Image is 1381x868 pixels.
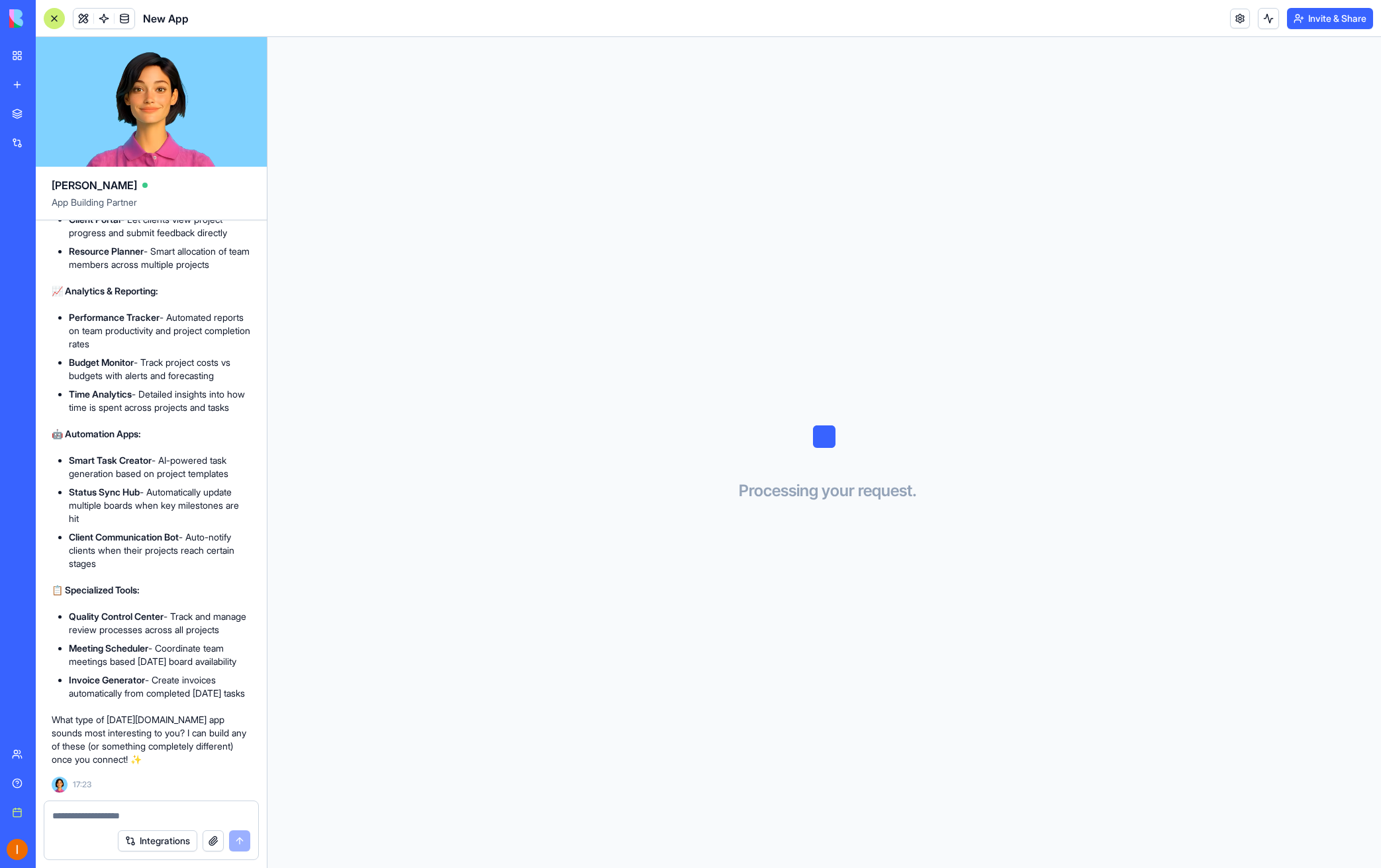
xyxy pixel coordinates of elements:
strong: 🤖 Automation Apps: [52,428,141,439]
li: - Automated reports on team productivity and project completion rates [69,311,251,351]
h1: New App [143,11,189,26]
span: . [912,480,917,501]
strong: Meeting Scheduler [69,642,148,654]
strong: Client Communication Bot [69,531,179,542]
h3: Processing your request [723,480,926,501]
li: - Automatically update multiple boards when key milestones are hit [69,486,251,525]
li: - Track project costs vs budgets with alerts and forecasting [69,356,251,382]
li: - Detailed insights into how time is spent across projects and tasks [69,388,251,414]
img: logo [9,9,91,28]
span: App Building Partner [52,196,251,220]
strong: 📋 Specialized Tools: [52,584,140,595]
img: Ella_00000_wcx2te.png [52,777,68,793]
li: - Coordinate team meetings based [DATE] board availability [69,642,251,668]
strong: Budget Monitor [69,357,134,368]
strong: Quality Control Center [69,611,164,622]
p: What type of [DATE][DOMAIN_NAME] app sounds most interesting to you? I can build any of these (or... [52,713,251,766]
button: Invite & Share [1287,8,1373,29]
li: - Create invoices automatically from completed [DATE] tasks [69,673,251,700]
strong: Performance Tracker [69,312,160,323]
strong: Resource Planner [69,245,144,257]
strong: Smart Task Creator [69,455,152,466]
strong: Invoice Generator [69,674,145,685]
span: 17:23 [73,779,91,790]
li: - Auto-notify clients when their projects reach certain stages [69,531,251,570]
li: - Track and manage review processes across all projects [69,610,251,636]
li: - AI-powered task generation based on project templates [69,454,251,480]
img: ACg8ocJjRr_lX_gjJ66ofxXrpCo7uNiZTt8XcpyKgwwl8YU-E5VaaQ=s96-c [7,839,28,860]
strong: 📈 Analytics & Reporting: [52,285,158,296]
span: [PERSON_NAME] [52,177,137,193]
strong: Time Analytics [69,388,132,400]
strong: Status Sync Hub [69,486,140,498]
button: Integrations [118,830,197,851]
li: - Let clients view project progress and submit feedback directly [69,213,251,239]
li: - Smart allocation of team members across multiple projects [69,245,251,271]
